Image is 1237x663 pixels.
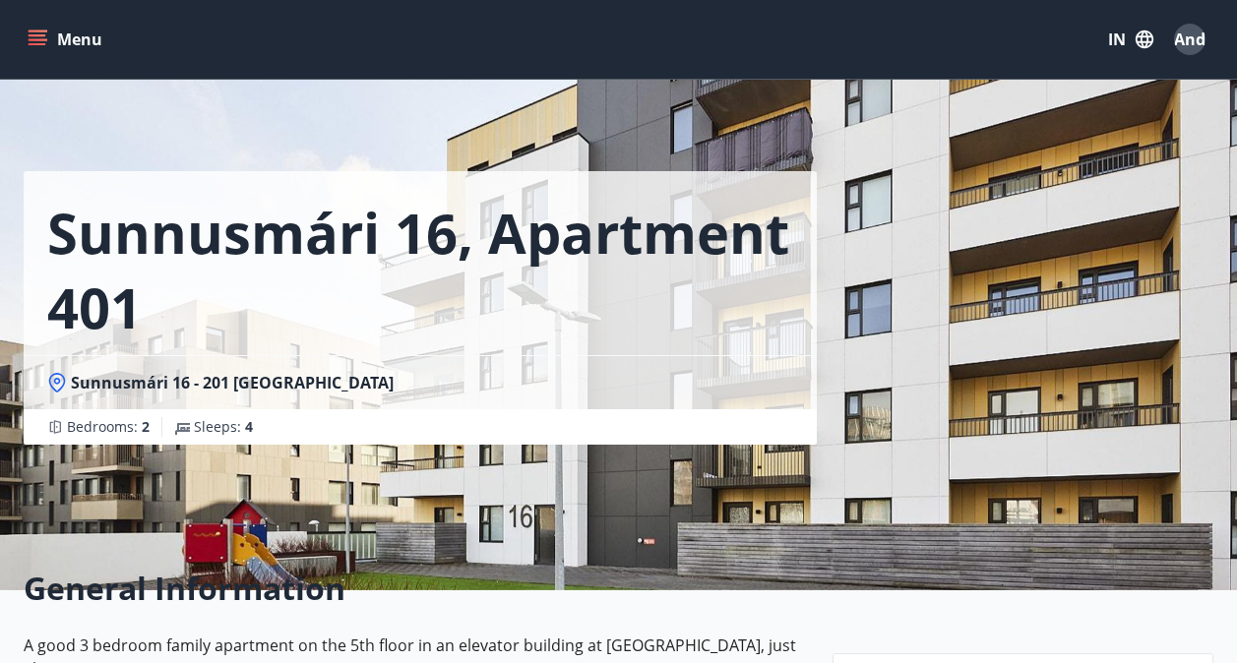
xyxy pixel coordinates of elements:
[57,29,102,50] font: Menu
[67,417,150,437] span: Bedrooms :
[24,567,809,610] h2: General Information
[71,372,394,393] span: Sunnusmári 16 - 201 [GEOGRAPHIC_DATA]
[245,417,253,436] span: 4
[24,22,110,57] button: menu
[142,417,150,436] span: 2
[194,417,253,437] span: Sleeps :
[1174,29,1206,50] span: And
[47,195,793,344] h1: Sunnusmári 16, apartment 401
[1166,16,1213,63] button: And
[1099,22,1162,57] button: IN
[1108,29,1126,50] font: IN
